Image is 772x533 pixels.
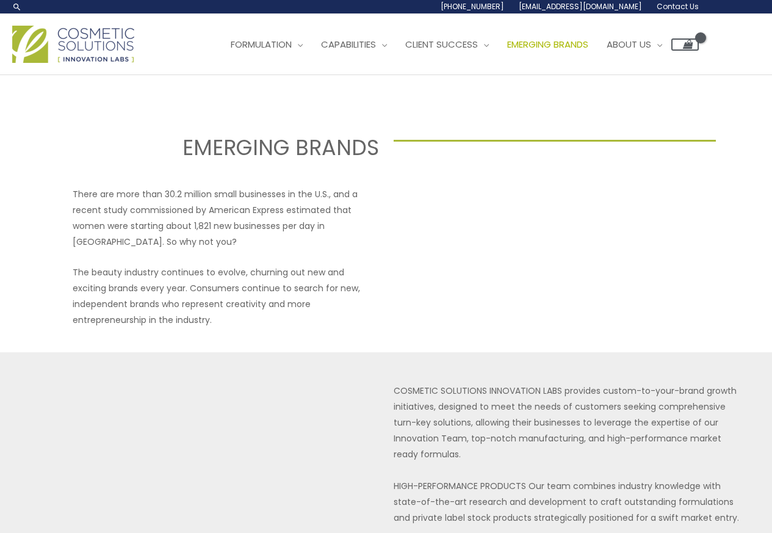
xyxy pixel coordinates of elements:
[12,26,134,63] img: Cosmetic Solutions Logo
[519,1,642,12] span: [EMAIL_ADDRESS][DOMAIN_NAME]
[12,2,22,12] a: Search icon link
[73,186,379,250] p: There are more than 30.2 million small businesses in the U.S., and a recent study commissioned by...
[222,26,312,63] a: Formulation
[312,26,396,63] a: Capabilities
[671,38,699,51] a: View Shopping Cart, empty
[507,38,588,51] span: Emerging Brands
[441,1,504,12] span: [PHONE_NUMBER]
[657,1,699,12] span: Contact Us
[607,38,651,51] span: About Us
[321,38,376,51] span: Capabilities
[212,26,699,63] nav: Site Navigation
[231,38,292,51] span: Formulation
[405,38,478,51] span: Client Success
[73,264,379,328] p: The beauty industry continues to evolve, churning out new and exciting brands every year. Consume...
[56,134,379,162] h2: EMERGING BRANDS
[498,26,597,63] a: Emerging Brands
[597,26,671,63] a: About Us
[396,26,498,63] a: Client Success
